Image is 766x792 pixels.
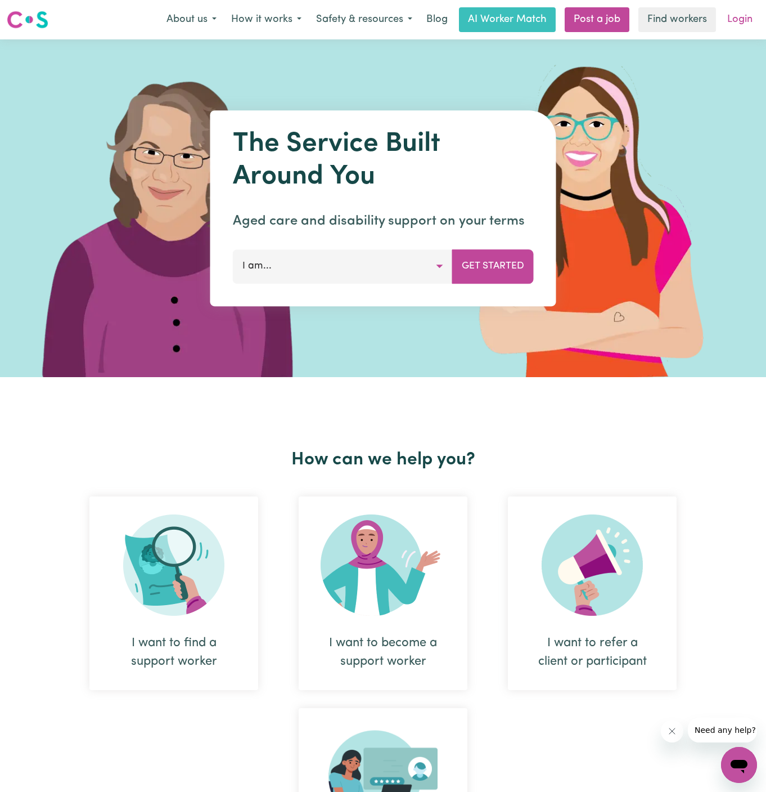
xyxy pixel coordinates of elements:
button: I am... [233,249,453,283]
div: I want to find a support worker [116,634,231,671]
img: Refer [542,514,643,616]
div: I want to become a support worker [299,496,467,690]
button: Safety & resources [309,8,420,32]
button: How it works [224,8,309,32]
img: Search [123,514,224,616]
button: Get Started [452,249,534,283]
div: I want to become a support worker [326,634,440,671]
h2: How can we help you? [69,449,697,471]
a: Find workers [638,7,716,32]
a: Login [720,7,759,32]
div: I want to refer a client or participant [535,634,650,671]
iframe: Message from company [688,718,757,742]
iframe: Close message [661,720,683,742]
div: I want to refer a client or participant [508,496,677,690]
img: Become Worker [321,514,445,616]
p: Aged care and disability support on your terms [233,211,534,231]
a: AI Worker Match [459,7,556,32]
a: Blog [420,7,454,32]
div: I want to find a support worker [89,496,258,690]
iframe: Button to launch messaging window [721,747,757,783]
button: About us [159,8,224,32]
a: Post a job [565,7,629,32]
img: Careseekers logo [7,10,48,30]
h1: The Service Built Around You [233,128,534,193]
a: Careseekers logo [7,7,48,33]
